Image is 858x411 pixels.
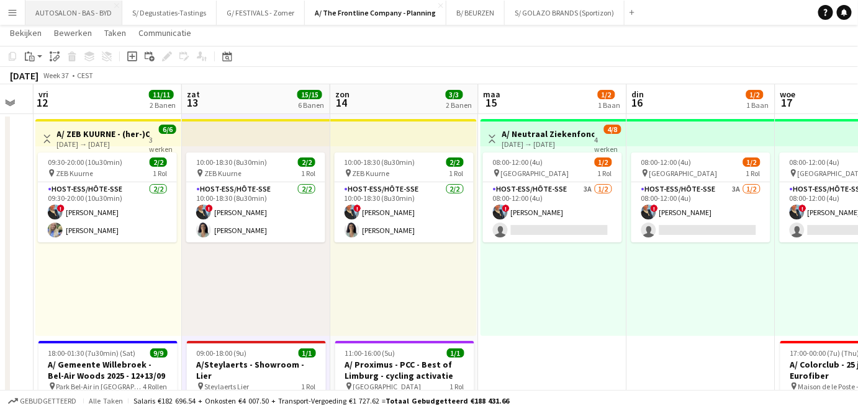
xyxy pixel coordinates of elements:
[595,134,621,154] div: 4 werken
[299,348,316,358] span: 1/1
[345,157,415,167] span: 10:00-18:30 (8u30min)
[54,27,92,38] span: Bewerken
[501,169,569,178] span: [GEOGRAPHIC_DATA]
[122,1,217,25] button: S/ Degustaties-Tastings
[48,348,136,358] span: 18:00-01:30 (7u30min) (Sat)
[57,139,150,149] div: [DATE] → [DATE]
[483,152,622,242] app-job-card: 08:00-12:00 (4u)1/2 [GEOGRAPHIC_DATA]1 RolHost-ess/Hôte-sse3A1/208:00-12:00 (4u)![PERSON_NAME]
[150,348,168,358] span: 9/9
[143,382,168,391] span: 4 Rollen
[217,1,305,25] button: G/ FESTIVALS - Zomer
[301,169,315,178] span: 1 Rol
[48,157,122,167] span: 09:30-20:00 (10u30min)
[502,205,510,212] span: !
[57,205,65,212] span: !
[149,90,174,99] span: 11/11
[743,157,761,167] span: 1/2
[354,205,361,212] span: !
[449,169,464,178] span: 1 Rol
[353,382,422,391] span: [GEOGRAPHIC_DATA]
[345,348,395,358] span: 11:00-16:00 (5u)
[746,90,764,99] span: 1/2
[505,1,625,25] button: S/ GOLAZO BRANDS (Sportizon)
[186,152,325,242] app-job-card: 10:00-18:30 (8u30min)2/2 ZEB Kuurne1 RolHost-ess/Hôte-sse2/210:00-18:30 (8u30min)![PERSON_NAME][P...
[632,89,644,100] span: din
[20,397,76,405] span: Gebudgetteerd
[447,348,464,358] span: 1/1
[25,1,122,25] button: AUTOSALON - BAS - BYD
[150,100,176,110] div: 2 Banen
[186,182,325,242] app-card-role: Host-ess/Hôte-sse2/210:00-18:30 (8u30min)![PERSON_NAME][PERSON_NAME]
[335,359,474,381] h3: A/ Proximus - PCC - Best of Limburg - cycling activatie
[746,169,761,178] span: 1 Rol
[297,90,322,99] span: 15/15
[780,89,796,100] span: woe
[353,169,390,178] span: ZEB Kuurne
[298,157,315,167] span: 2/2
[790,157,840,167] span: 08:00-12:00 (4u)
[38,182,177,242] app-card-role: Host-ess/Hôte-sse2/209:30-20:00 (10u30min)![PERSON_NAME][PERSON_NAME]
[159,125,176,134] span: 6/6
[205,205,213,212] span: !
[604,125,621,134] span: 4/8
[38,152,177,242] app-job-card: 09:30-20:00 (10u30min)2/2 ZEB Kuurne1 RolHost-ess/Hôte-sse2/209:30-20:00 (10u30min)![PERSON_NAME]...
[49,25,97,41] a: Bewerken
[10,69,38,82] div: [DATE]
[56,382,143,391] span: Park Bel-Air in [GEOGRAPHIC_DATA]
[598,90,615,99] span: 1/2
[779,95,796,110] span: 17
[482,95,501,110] span: 15
[649,169,718,178] span: [GEOGRAPHIC_DATA]
[302,382,316,391] span: 1 Rol
[150,134,176,154] div: 3 werken
[56,169,93,178] span: ZEB Kuurne
[446,100,472,110] div: 2 Banen
[5,25,47,41] a: Bekijken
[747,100,769,110] div: 1 Baan
[77,71,93,80] div: CEST
[386,396,509,405] span: Totaal gebudgetteerd €188 431.66
[150,157,167,167] span: 2/2
[153,169,167,178] span: 1 Rol
[641,157,692,167] span: 08:00-12:00 (4u)
[598,169,612,178] span: 1 Rol
[133,396,509,405] div: Salaris €182 696.54 + Onkosten €4 007.50 + Transport-vergoeding €1 727.62 =
[333,95,350,110] span: 14
[493,157,543,167] span: 08:00-12:00 (4u)
[138,27,191,38] span: Communicatie
[446,90,463,99] span: 3/3
[335,152,474,242] app-job-card: 10:00-18:30 (8u30min)2/2 ZEB Kuurne1 RolHost-ess/Hôte-sse2/210:00-18:30 (8u30min)![PERSON_NAME][P...
[185,95,200,110] span: 13
[57,128,150,139] h3: A/ ZEB KUURNE - (her-)Opening nieuwe winkel (12+13+14/09)
[133,25,196,41] a: Communicatie
[205,382,250,391] span: Steylaerts Lier
[38,359,178,381] h3: A/ Gemeente Willebroek - Bel-Air Woods 2025 - 12+13/09
[104,27,126,38] span: Taken
[305,1,446,25] button: A/ The Frontline Company - Planning
[10,27,42,38] span: Bekijken
[446,1,505,25] button: B/ BEURZEN
[598,100,621,110] div: 1 Baan
[631,182,770,242] app-card-role: Host-ess/Hôte-sse3A1/208:00-12:00 (4u)![PERSON_NAME]
[651,205,658,212] span: !
[187,359,326,381] h3: A/Steylaerts - Showroom - Lier
[197,348,247,358] span: 09:00-18:00 (9u)
[298,100,324,110] div: 6 Banen
[37,95,48,110] span: 12
[502,139,595,149] div: [DATE] → [DATE]
[483,182,622,242] app-card-role: Host-ess/Hôte-sse3A1/208:00-12:00 (4u)![PERSON_NAME]
[631,152,770,242] app-job-card: 08:00-12:00 (4u)1/2 [GEOGRAPHIC_DATA]1 RolHost-ess/Hôte-sse3A1/208:00-12:00 (4u)![PERSON_NAME]
[99,25,131,41] a: Taken
[187,89,200,100] span: zat
[335,182,474,242] app-card-role: Host-ess/Hôte-sse2/210:00-18:30 (8u30min)![PERSON_NAME][PERSON_NAME]
[196,157,267,167] span: 10:00-18:30 (8u30min)
[630,95,644,110] span: 16
[450,382,464,391] span: 1 Rol
[204,169,242,178] span: ZEB Kuurne
[502,128,595,139] h3: A/ Neutraal Ziekenfonds Vlaanderen (NZVL) - [GEOGRAPHIC_DATA] - 15-18/09
[89,396,123,405] span: Alle taken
